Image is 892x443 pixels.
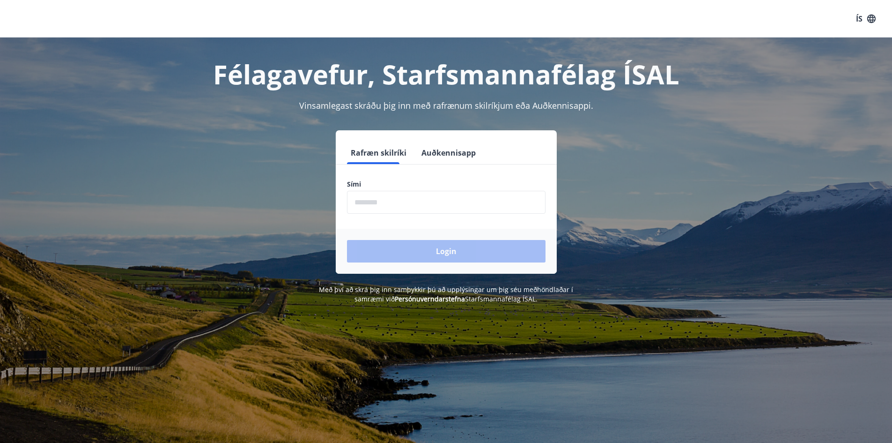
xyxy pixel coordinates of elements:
button: Rafræn skilríki [347,142,410,164]
button: ÍS [851,10,881,27]
span: Með því að skrá þig inn samþykkir þú að upplýsingar um þig séu meðhöndlaðar í samræmi við Starfsm... [319,285,573,303]
a: Persónuverndarstefna [395,294,465,303]
label: Sími [347,180,546,189]
span: Vinsamlegast skráðu þig inn með rafrænum skilríkjum eða Auðkennisappi. [299,100,593,111]
button: Auðkennisapp [418,142,479,164]
h1: Félagavefur, Starfsmannafélag ÍSAL [120,56,772,92]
